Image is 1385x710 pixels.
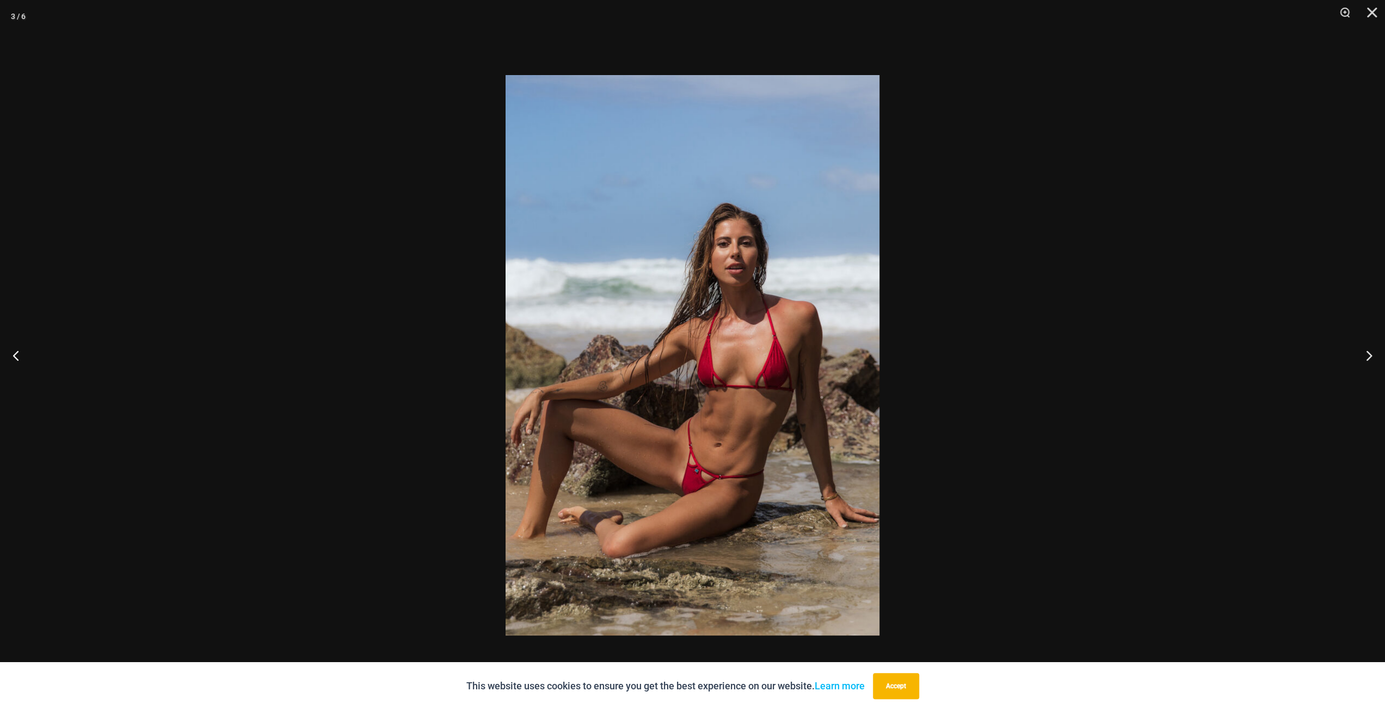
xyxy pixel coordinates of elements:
[815,680,865,692] a: Learn more
[506,75,879,635] img: Hurricane Red 3277 Tri Top 4277 Thong Bottom 08
[11,8,26,24] div: 3 / 6
[873,673,919,699] button: Accept
[466,678,865,694] p: This website uses cookies to ensure you get the best experience on our website.
[1344,328,1385,382] button: Next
